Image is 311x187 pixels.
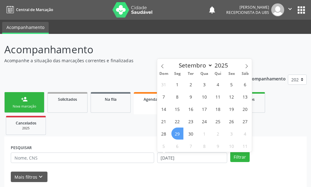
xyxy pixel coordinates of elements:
[198,78,211,90] span: Setembro 3, 2025
[239,91,251,103] span: Setembro 13, 2025
[284,3,296,16] button: 
[157,72,171,76] span: Dom
[171,78,183,90] span: Setembro 1, 2025
[212,91,224,103] span: Setembro 11, 2025
[144,97,164,102] span: Agendados
[185,78,197,90] span: Setembro 2, 2025
[287,6,293,12] i: 
[198,72,211,76] span: Qua
[198,103,211,115] span: Setembro 17, 2025
[170,72,184,76] span: Seg
[16,120,36,126] span: Cancelados
[185,128,197,140] span: Setembro 30, 2025
[211,72,225,76] span: Qui
[11,143,32,152] label: PESQUISAR
[230,152,250,162] button: Filtrar
[271,3,284,16] img: img
[171,128,183,140] span: Setembro 29, 2025
[239,140,251,152] span: Outubro 11, 2025
[171,140,183,152] span: Outubro 6, 2025
[213,61,233,69] input: Year
[37,173,44,180] i: keyboard_arrow_down
[239,103,251,115] span: Setembro 20, 2025
[58,97,77,102] span: Solicitados
[158,103,170,115] span: Setembro 14, 2025
[226,91,238,103] span: Setembro 12, 2025
[226,103,238,115] span: Setembro 19, 2025
[4,5,53,15] a: Central de Marcação
[4,57,216,64] p: Acompanhe a situação das marcações correntes e finalizadas
[185,115,197,127] span: Setembro 23, 2025
[171,115,183,127] span: Setembro 22, 2025
[158,140,170,152] span: Outubro 5, 2025
[226,78,238,90] span: Setembro 5, 2025
[226,115,238,127] span: Setembro 26, 2025
[158,115,170,127] span: Setembro 21, 2025
[171,103,183,115] span: Setembro 15, 2025
[226,10,269,15] span: Recepcionista da UBS
[176,61,213,70] select: Month
[158,128,170,140] span: Setembro 28, 2025
[21,96,28,103] div: person_add
[16,7,53,12] span: Central de Marcação
[198,140,211,152] span: Outubro 8, 2025
[225,72,238,76] span: Sex
[226,128,238,140] span: Outubro 3, 2025
[212,78,224,90] span: Setembro 4, 2025
[239,128,251,140] span: Outubro 4, 2025
[11,172,47,182] button: Mais filtroskeyboard_arrow_down
[9,104,40,109] div: Nova marcação
[10,126,41,131] div: 2025
[212,115,224,127] span: Setembro 25, 2025
[185,103,197,115] span: Setembro 16, 2025
[185,91,197,103] span: Setembro 9, 2025
[184,72,198,76] span: Ter
[158,91,170,103] span: Setembro 7, 2025
[4,42,216,57] p: Acompanhamento
[198,128,211,140] span: Outubro 1, 2025
[208,6,216,14] button: notifications
[171,91,183,103] span: Setembro 8, 2025
[296,5,307,15] button: apps
[105,97,117,102] span: Na fila
[231,75,286,82] p: Ano de acompanhamento
[158,78,170,90] span: Agosto 31, 2025
[212,103,224,115] span: Setembro 18, 2025
[212,128,224,140] span: Outubro 2, 2025
[2,22,49,34] a: Acompanhamento
[212,140,224,152] span: Outubro 9, 2025
[238,72,252,76] span: Sáb
[239,115,251,127] span: Setembro 27, 2025
[226,5,269,10] div: [PERSON_NAME]
[226,140,238,152] span: Outubro 10, 2025
[239,78,251,90] span: Setembro 6, 2025
[198,91,211,103] span: Setembro 10, 2025
[11,152,154,163] input: Nome, CNS
[185,140,197,152] span: Outubro 7, 2025
[157,152,227,163] input: Selecione um intervalo
[198,115,211,127] span: Setembro 24, 2025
